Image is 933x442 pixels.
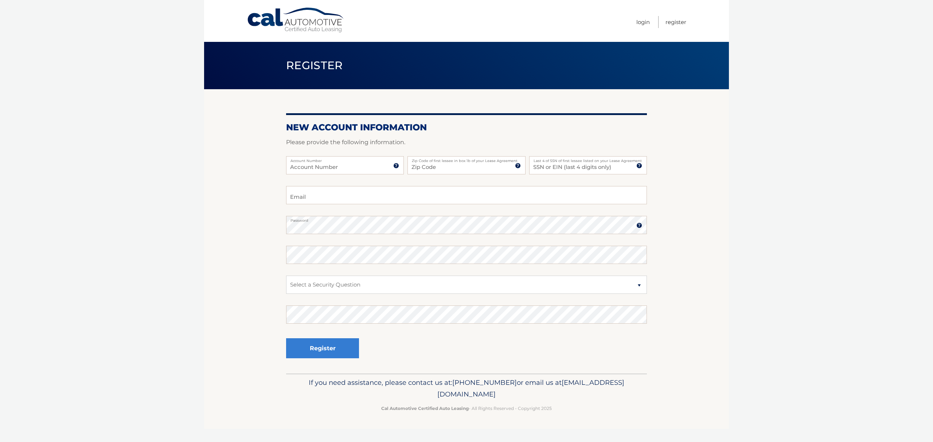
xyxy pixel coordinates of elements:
h2: New Account Information [286,122,647,133]
label: Account Number [286,156,404,162]
input: SSN or EIN (last 4 digits only) [529,156,647,174]
img: tooltip.svg [393,163,399,169]
img: tooltip.svg [515,163,521,169]
img: tooltip.svg [636,222,642,228]
button: Register [286,338,359,358]
img: tooltip.svg [636,163,642,169]
p: - All Rights Reserved - Copyright 2025 [291,404,642,412]
strong: Cal Automotive Certified Auto Leasing [381,406,469,411]
span: [PHONE_NUMBER] [452,378,517,387]
a: Cal Automotive [247,7,345,33]
a: Login [636,16,650,28]
input: Zip Code [407,156,525,174]
label: Zip Code of first lessee in box 1b of your Lease Agreement [407,156,525,162]
p: Please provide the following information. [286,137,647,147]
input: Email [286,186,647,204]
input: Account Number [286,156,404,174]
p: If you need assistance, please contact us at: or email us at [291,377,642,400]
label: Password [286,216,647,222]
a: Register [665,16,686,28]
span: [EMAIL_ADDRESS][DOMAIN_NAME] [437,378,624,398]
span: Register [286,59,343,72]
label: Last 4 of SSN of first lessee listed on your Lease Agreement [529,156,647,162]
